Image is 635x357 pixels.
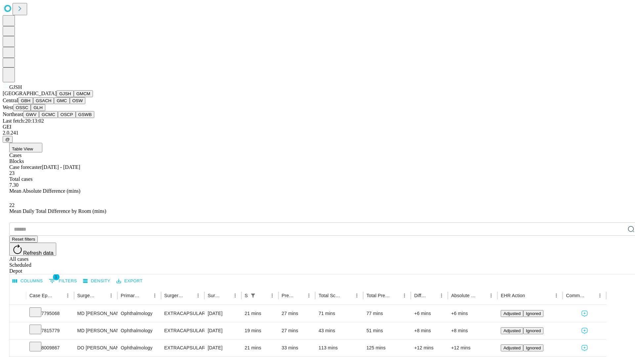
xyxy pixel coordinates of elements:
span: Last fetch: 20:13:02 [3,118,44,124]
div: EXTRACAPSULAR CATARACT REMOVAL WITH [MEDICAL_DATA] [164,339,201,356]
div: +6 mins [414,305,444,322]
button: Menu [63,291,72,300]
span: [GEOGRAPHIC_DATA] [3,91,57,96]
button: Export [115,276,144,286]
span: Central [3,98,18,103]
span: Ignored [526,345,541,350]
button: Adjusted [501,344,523,351]
button: Ignored [523,310,543,317]
button: Menu [487,291,496,300]
div: Difference [414,293,427,298]
span: Mean Absolute Difference (mins) [9,188,80,194]
div: 77 mins [366,305,408,322]
span: @ [5,137,10,142]
button: Select columns [11,276,45,286]
div: +8 mins [451,322,494,339]
div: +8 mins [414,322,444,339]
button: Sort [258,291,268,300]
span: Northeast [3,111,23,117]
div: 43 mins [318,322,360,339]
button: Show filters [248,291,258,300]
button: Menu [595,291,605,300]
span: Adjusted [503,311,521,316]
button: Sort [184,291,193,300]
button: OSW [70,97,86,104]
button: Density [81,276,112,286]
button: Sort [428,291,437,300]
button: Sort [586,291,595,300]
div: Surgery Name [164,293,184,298]
button: Menu [268,291,277,300]
span: Table View [12,146,33,151]
button: Sort [295,291,304,300]
button: Sort [343,291,352,300]
div: 8009867 [29,339,71,356]
div: Scheduled In Room Duration [245,293,248,298]
div: +6 mins [451,305,494,322]
div: 19 mins [245,322,275,339]
button: Sort [97,291,106,300]
span: Mean Daily Total Difference by Room (mins) [9,208,106,214]
span: West [3,104,13,110]
span: 7.30 [9,182,19,188]
button: GMC [54,97,69,104]
span: Refresh data [23,250,54,256]
span: Total cases [9,176,32,182]
div: 21 mins [245,305,275,322]
button: GSACH [33,97,54,104]
button: Table View [9,143,42,152]
div: 7795068 [29,305,71,322]
button: GCMC [39,111,58,118]
button: @ [3,136,13,143]
button: Expand [13,342,23,354]
div: 33 mins [282,339,312,356]
button: Expand [13,325,23,337]
div: GEI [3,124,632,130]
div: 113 mins [318,339,360,356]
button: GMCM [74,90,93,97]
div: 21 mins [245,339,275,356]
span: Reset filters [12,237,35,242]
div: 71 mins [318,305,360,322]
div: Ophthalmology [121,322,157,339]
div: 51 mins [366,322,408,339]
span: Adjusted [503,328,521,333]
div: EXTRACAPSULAR CATARACT REMOVAL WITH [MEDICAL_DATA] [164,305,201,322]
button: GJSH [57,90,74,97]
button: Show filters [47,276,79,286]
span: 1 [53,274,60,280]
button: Refresh data [9,243,56,256]
div: 1 active filter [248,291,258,300]
div: Case Epic Id [29,293,53,298]
div: Total Predicted Duration [366,293,390,298]
button: Sort [391,291,400,300]
div: +12 mins [414,339,444,356]
div: +12 mins [451,339,494,356]
button: Sort [221,291,231,300]
div: 125 mins [366,339,408,356]
button: Menu [150,291,159,300]
button: GBH [18,97,33,104]
span: 23 [9,170,15,176]
div: Absolute Difference [451,293,477,298]
div: Predicted In Room Duration [282,293,295,298]
span: Ignored [526,311,541,316]
div: Comments [566,293,585,298]
button: Ignored [523,327,543,334]
button: OSSC [13,104,31,111]
div: Total Scheduled Duration [318,293,342,298]
button: Adjusted [501,327,523,334]
button: Adjusted [501,310,523,317]
button: Menu [304,291,314,300]
button: Expand [13,308,23,320]
button: Menu [106,291,116,300]
button: GLH [31,104,45,111]
div: EHR Action [501,293,525,298]
button: GWV [23,111,39,118]
button: GSWB [76,111,95,118]
div: Surgery Date [208,293,221,298]
div: Ophthalmology [121,339,157,356]
div: 27 mins [282,322,312,339]
button: Sort [526,291,535,300]
button: Sort [54,291,63,300]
